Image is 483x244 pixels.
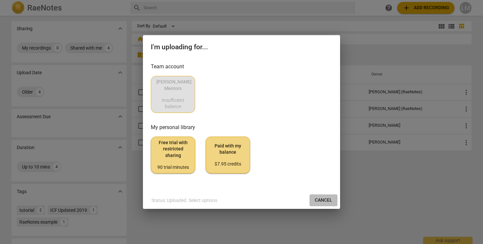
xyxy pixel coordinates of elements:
[156,164,190,171] div: 90 trial minutes
[151,63,332,71] h3: Team account
[151,197,217,204] p: Status: Uploaded. Select options
[151,43,332,51] h2: I'm uploading for...
[211,161,244,167] div: $7.95 credits
[211,143,244,167] span: Paid with my balance
[151,123,332,131] h3: My personal library
[156,140,190,170] span: Free trial with restricted sharing
[315,197,332,204] span: Cancel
